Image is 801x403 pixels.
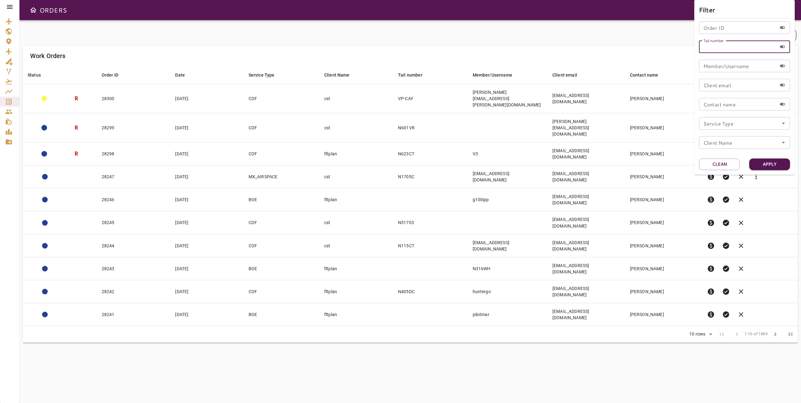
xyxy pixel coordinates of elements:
button: Open [779,138,788,147]
button: Clean [699,159,740,170]
button: Apply [749,159,790,170]
h6: Filter [699,5,790,15]
label: Tail number [703,38,724,43]
button: Open [779,119,788,128]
